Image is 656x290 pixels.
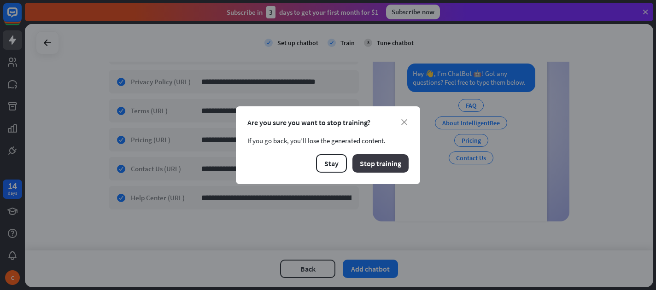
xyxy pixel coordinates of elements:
button: Open LiveChat chat widget [7,4,35,31]
div: If you go back, you’ll lose the generated content. [247,136,409,145]
i: close [401,119,407,125]
button: Stay [316,154,347,173]
div: Are you sure you want to stop training? [247,118,409,127]
button: Stop training [352,154,409,173]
